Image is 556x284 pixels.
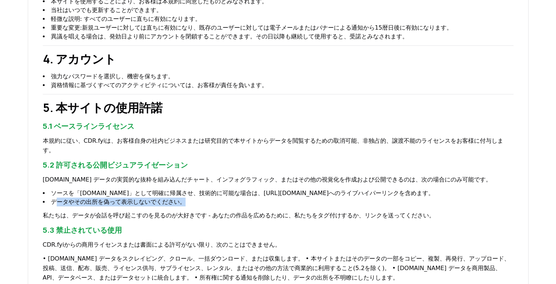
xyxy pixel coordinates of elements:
[43,23,514,32] li: 重要な変更:新規ユーザーに対しては直ちに有効になり、既存のユーザーに対しては電子メールまたはバナーによる通知から15暦日後に有効になります。
[43,32,514,41] li: 異議を唱える場合は、発効日より前にアカウントを閉鎖することができます。その日以降も継続して使用すると、受諾とみなされます。
[43,211,514,220] p: 私たちは、データが会話を呼び起こすのを見るのが大好きです - あなたの作品を広めるために、私たちをタグ付けするか、リンクを送ってください。
[43,254,514,283] p: • [DOMAIN_NAME] データをスクレイピング、クロール、一括ダウンロード、または収集します。 • 本サイトまたはそのデータの一部をコピー、複製、再発行、アップロード、投稿、送信、配布、...
[43,189,514,198] li: ソースを「[DOMAIN_NAME]」として明確に帰属させ、技術的に可能な場合は、 へのライブハイパーリンクを含めます。
[51,7,162,14] font: 当社はいつでも更新することができます。
[43,81,514,90] li: 資格情報に基づくすべてのアクティビティについては、お客様が責任を負います。
[43,99,514,116] h2: 5. 本サイトの使用許諾
[43,121,514,132] h3: 5.1 ベースラインライセンス
[43,160,514,171] h3: 5.2 許可される公開ビジュアライゼーション
[264,190,329,197] a: [URL][DOMAIN_NAME]
[43,198,514,206] li: データやその出所を偽って表示しないでください。
[43,175,514,184] p: [DOMAIN_NAME] データの実質的な抜粋を組み込んだチャート、インフォグラフィック、またはその他の視覚化を作成および公開できるのは、次の場合にのみ可能です。
[43,50,514,68] h2: 4. アカウント
[43,15,514,23] li: 軽微な説明: すべてのユーザーに直ちに有効になります。
[43,225,514,236] h3: 5.3 禁止されている使用
[43,240,514,250] p: CDR.fyiからの商用ライセンスまたは書面による許可がない限り、次のことはできません。
[43,136,514,155] p: 本規約に従い、CDR.fyiは、お客様自身の社内ビジネスまたは研究目的で本サイトからデータを閲覧するための取消可能、非独占的、譲渡不能のライセンスをお客様に付与します。
[43,72,514,81] li: 強力なパスワードを選択し、機密を保ちます。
